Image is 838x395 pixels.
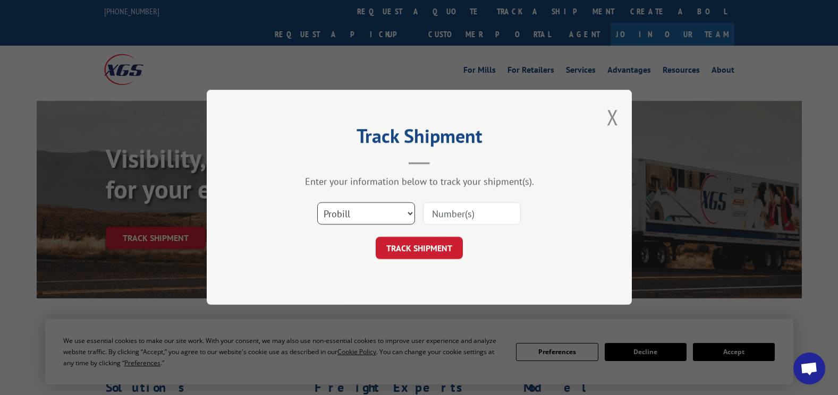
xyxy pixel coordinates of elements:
[793,353,825,384] div: Open chat
[607,103,619,131] button: Close modal
[376,237,463,260] button: TRACK SHIPMENT
[260,176,579,188] div: Enter your information below to track your shipment(s).
[260,128,579,149] h2: Track Shipment
[423,203,521,225] input: Number(s)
